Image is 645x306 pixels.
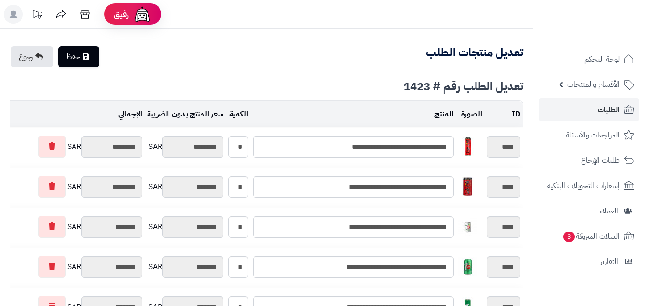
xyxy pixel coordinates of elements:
[566,128,620,142] span: المراجعات والأسئلة
[600,255,618,268] span: التقارير
[2,101,145,127] td: الإجمالي
[539,124,639,147] a: المراجعات والأسئلة
[145,101,226,127] td: سعر المنتج بدون الضريبة
[147,176,223,198] div: SAR
[458,137,477,156] img: 1747536125-51jkufB9faL._AC_SL1000-40x40.jpg
[58,46,99,67] a: حفظ
[5,256,142,278] div: SAR
[147,256,223,278] div: SAR
[226,101,251,127] td: الكمية
[25,5,49,26] a: تحديثات المنصة
[10,81,523,92] div: تعديل الطلب رقم # 1423
[547,179,620,192] span: إشعارات التحويلات البنكية
[5,176,142,198] div: SAR
[598,103,620,116] span: الطلبات
[600,204,618,218] span: العملاء
[456,101,485,127] td: الصورة
[539,225,639,248] a: السلات المتروكة3
[147,216,223,238] div: SAR
[580,27,636,47] img: logo-2.png
[539,200,639,222] a: العملاء
[114,9,129,20] span: رفيق
[539,174,639,197] a: إشعارات التحويلات البنكية
[567,78,620,91] span: الأقسام والمنتجات
[562,230,620,243] span: السلات المتروكة
[581,154,620,167] span: طلبات الإرجاع
[458,217,477,236] img: 1747540408-7a431d2a-4456-4a4d-8b76-9a07e3ea-40x40.jpg
[485,101,523,127] td: ID
[251,101,456,127] td: المنتج
[426,44,523,61] b: تعديل منتجات الطلب
[584,53,620,66] span: لوحة التحكم
[147,136,223,158] div: SAR
[458,257,477,276] img: 1747540602-UsMwFj3WdUIJzISPTZ6ZIXs6lgAaNT6J-40x40.jpg
[5,216,142,238] div: SAR
[133,5,152,24] img: ai-face.png
[458,177,477,196] img: 1747536337-61lY7EtfpmL._AC_SL1500-40x40.jpg
[539,98,639,121] a: الطلبات
[563,232,575,242] span: 3
[11,46,53,67] a: رجوع
[539,149,639,172] a: طلبات الإرجاع
[5,136,142,158] div: SAR
[539,48,639,71] a: لوحة التحكم
[539,250,639,273] a: التقارير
